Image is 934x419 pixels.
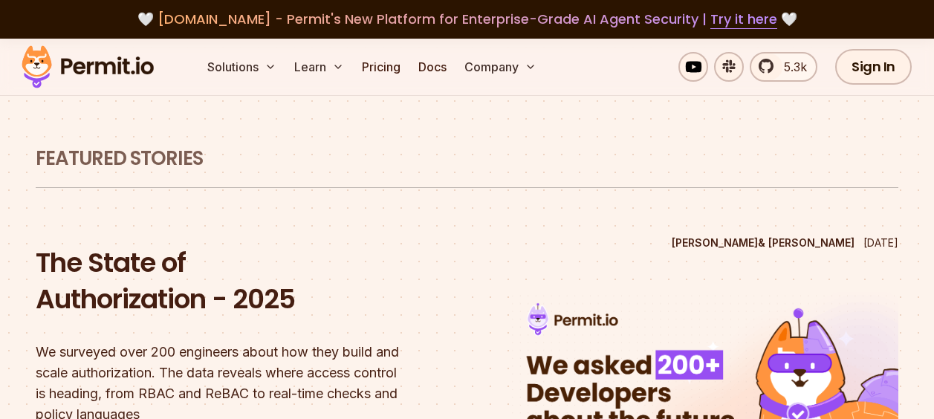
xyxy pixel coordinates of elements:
[863,236,898,249] time: [DATE]
[835,49,912,85] a: Sign In
[412,52,453,82] a: Docs
[36,244,426,318] h2: The State of Authorization - 2025
[775,58,807,76] span: 5.3k
[15,42,160,92] img: Permit logo
[288,52,350,82] button: Learn
[36,9,898,30] div: 🤍 🤍
[672,236,854,250] p: [PERSON_NAME] & [PERSON_NAME]
[36,146,898,172] h1: Featured Stories
[750,52,817,82] a: 5.3k
[710,10,777,29] a: Try it here
[158,10,777,28] span: [DOMAIN_NAME] - Permit's New Platform for Enterprise-Grade AI Agent Security |
[201,52,282,82] button: Solutions
[458,52,542,82] button: Company
[356,52,406,82] a: Pricing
